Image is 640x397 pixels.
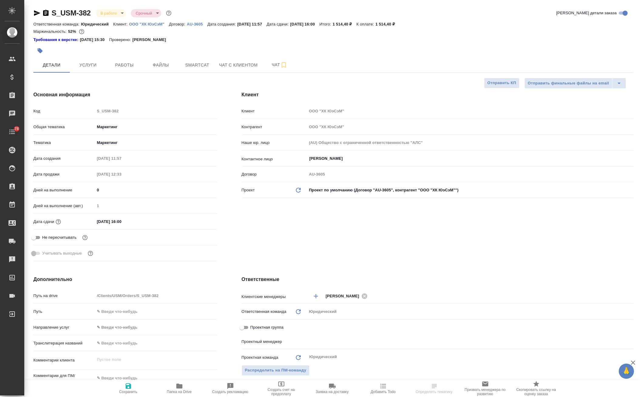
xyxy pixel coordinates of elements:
[242,171,307,177] p: Договор
[326,293,363,299] span: [PERSON_NAME]
[484,78,520,88] button: Отправить КП
[33,9,41,17] button: Скопировать ссылку для ЯМессенджера
[333,22,357,26] p: 1 514,40 ₽
[524,78,612,89] button: Отправить финальные файлы на email
[113,22,129,26] p: Клиент:
[33,108,95,114] p: Код
[630,296,631,297] button: Open
[307,122,633,131] input: Пустое поле
[110,61,139,69] span: Работы
[129,21,169,26] a: ООО "ХК ЮэСэМ"
[42,9,49,17] button: Скопировать ссылку
[409,380,460,397] button: Определить тематику
[307,170,633,179] input: Пустое поле
[165,9,173,17] button: Доп статусы указывают на важность/срочность заказа
[2,124,23,139] a: 78
[33,357,95,363] p: Комментарии клиента
[259,388,303,396] span: Создать счет на предоплату
[375,22,399,26] p: 1 514,40 ₽
[487,80,516,87] span: Отправить КП
[33,309,95,315] p: Путь
[33,124,95,130] p: Общая тематика
[187,22,207,26] p: AU-3605
[242,108,307,114] p: Клиент
[129,22,169,26] p: ООО "ХК ЮэСэМ"
[207,22,237,26] p: Дата создания:
[33,44,47,57] button: Добавить тэг
[167,390,192,394] span: Папка на Drive
[33,293,95,299] p: Путь на drive
[242,309,286,315] p: Ответственная команда
[42,250,82,256] span: Учитывать выходные
[134,11,154,16] button: Срочный
[132,37,171,43] p: [PERSON_NAME]
[357,22,376,26] p: К оплате:
[54,218,62,226] button: Если добавить услуги и заполнить их объемом, то дата рассчитается автоматически
[33,37,80,43] a: Требования к верстке:
[307,138,633,147] input: Пустое поле
[81,22,113,26] p: Юридический
[320,22,333,26] p: Итого:
[33,140,95,146] p: Тематика
[237,22,267,26] p: [DATE] 11:57
[33,171,95,177] p: Дата продажи
[187,21,207,26] a: AU-3605
[242,91,633,98] h4: Клиент
[212,390,248,394] span: Создать рекламацию
[33,324,95,330] p: Направление услуг
[290,22,320,26] p: [DATE] 16:00
[96,9,126,17] div: В работе
[95,291,217,300] input: Пустое поле
[95,339,217,347] input: ✎ Введи что-нибудь
[219,61,258,69] span: Чат с клиентом
[556,10,617,16] span: [PERSON_NAME] детали заказа
[95,186,217,194] input: ✎ Введи что-нибудь
[307,185,633,195] div: Проект по умолчанию (Договор "AU-3605", контрагент "ООО "ХК ЮэСэМ"")
[524,78,626,89] div: split button
[73,61,103,69] span: Услуги
[242,354,278,361] p: Проектная команда
[242,365,310,376] button: Распределить на ПМ-команду
[242,140,307,146] p: Наше юр. лицо
[371,390,395,394] span: Добавить Todo
[250,324,283,330] span: Проектная группа
[256,380,307,397] button: Создать счет на предоплату
[463,388,507,396] span: Призвать менеджера по развитию
[95,322,217,333] div: ✎ Введи что-нибудь
[242,339,307,345] p: Проектный менеджер
[109,37,133,43] p: Проверено:
[42,234,76,241] span: Не пересчитывать
[95,307,217,316] input: ✎ Введи что-нибудь
[95,107,217,115] input: Пустое поле
[514,388,558,396] span: Скопировать ссылку на оценку заказа
[33,276,217,283] h4: Дополнительно
[33,156,95,162] p: Дата создания
[169,22,187,26] p: Договор:
[33,340,95,346] p: Транслитерация названий
[97,324,210,330] div: ✎ Введи что-нибудь
[81,234,89,241] button: Включи, если не хочешь, чтобы указанная дата сдачи изменилась после переставления заказа в 'Подтв...
[33,22,81,26] p: Ответственная команда:
[242,365,310,376] span: В заказе уже есть ответственный ПМ или ПМ группа
[307,306,633,317] div: Юридический
[11,126,22,132] span: 78
[78,28,86,36] button: 600.00 RUB;
[621,365,632,378] span: 🙏
[33,37,80,43] div: Нажми, чтобы открыть папку с инструкцией
[95,154,148,163] input: Пустое поле
[68,29,77,34] p: 52%
[242,294,307,300] p: Клиентские менеджеры
[154,380,205,397] button: Папка на Drive
[95,122,217,132] div: Маркетинг
[95,138,217,148] div: Маркетинг
[307,107,633,115] input: Пустое поле
[33,203,95,209] p: Дней на выполнение (авт.)
[358,380,409,397] button: Добавить Todo
[37,61,66,69] span: Детали
[33,91,217,98] h4: Основная информация
[307,380,358,397] button: Заявка на доставку
[242,124,307,130] p: Контрагент
[52,9,91,17] a: S_USM-382
[99,11,119,16] button: В работе
[119,390,137,394] span: Сохранить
